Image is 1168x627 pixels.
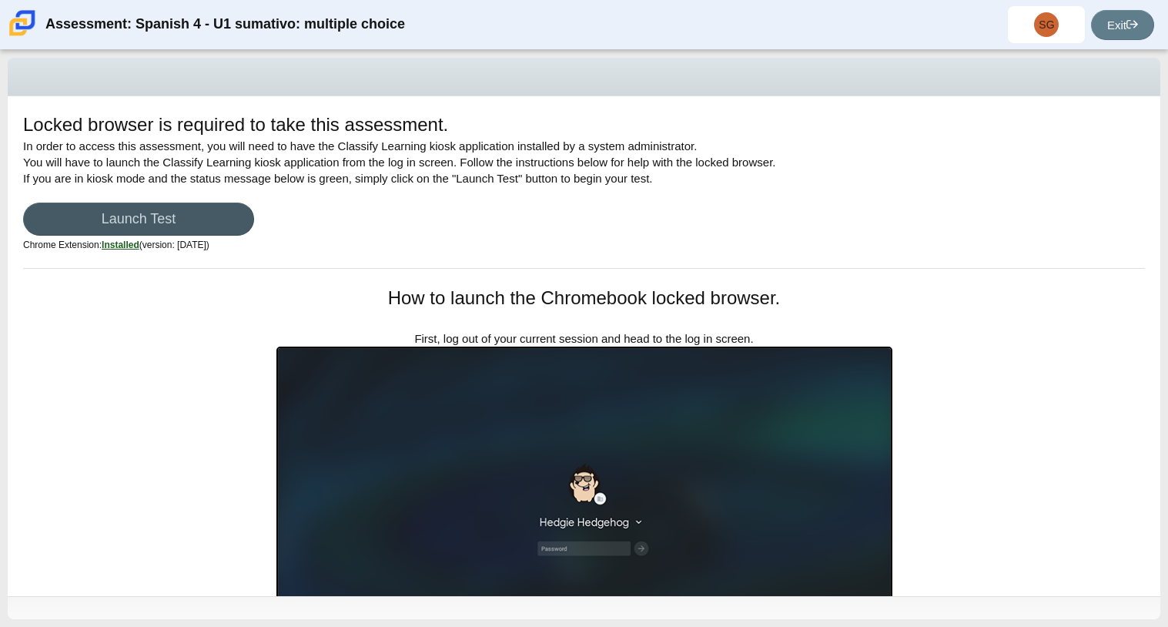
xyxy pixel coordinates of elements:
small: Chrome Extension: [23,240,209,250]
div: In order to access this assessment, you will need to have the Classify Learning kiosk application... [23,112,1145,268]
div: Assessment: Spanish 4 - U1 sumativo: multiple choice [45,6,405,43]
h1: How to launch the Chromebook locked browser. [276,285,892,311]
u: Installed [102,240,139,250]
a: Launch Test [23,203,254,236]
a: Exit [1091,10,1154,40]
img: Carmen School of Science & Technology [6,7,38,39]
a: Carmen School of Science & Technology [6,28,38,42]
span: SG [1039,19,1054,30]
h1: Locked browser is required to take this assessment. [23,112,448,138]
span: (version: [DATE]) [102,240,209,250]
